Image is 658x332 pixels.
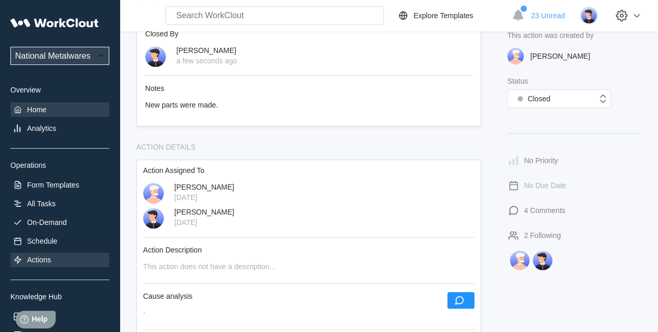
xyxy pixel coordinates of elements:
[27,124,56,132] div: Analytics
[27,200,56,208] div: All Tasks
[27,237,57,245] div: Schedule
[145,101,472,109] div: New parts were made.
[414,11,473,20] div: Explore Templates
[143,208,164,229] img: user-5.png
[524,206,565,215] div: 4 Comments
[509,250,530,271] img: Randy Fetting
[507,77,641,85] div: Status
[176,57,237,65] div: a few seconds ago
[143,246,474,254] div: Action Description
[143,262,474,271] div: This action does not have a description...
[143,292,192,300] div: Cause analysis
[530,52,590,60] div: [PERSON_NAME]
[10,86,109,94] div: Overview
[10,178,109,192] a: Form Templates
[10,309,109,324] a: Assets
[513,91,550,106] div: Closed
[143,309,474,317] div: -
[10,253,109,267] a: Actions
[524,231,561,240] div: 2 Following
[10,121,109,136] a: Analytics
[174,218,234,227] div: [DATE]
[10,215,109,230] a: On-Demand
[507,48,524,64] img: user-3.png
[27,105,46,114] div: Home
[174,183,234,191] div: [PERSON_NAME]
[10,102,109,117] a: Home
[524,181,566,190] div: No Due Date
[580,7,598,24] img: user-5.png
[27,256,51,264] div: Actions
[145,84,472,92] div: Notes
[145,46,166,67] img: user-5.png
[174,193,234,202] div: [DATE]
[165,6,384,25] input: Search WorkClout
[532,250,553,271] img: Hugo Ley
[145,30,472,38] div: Closed By
[10,234,109,248] a: Schedule
[531,11,565,20] span: 23 Unread
[136,143,481,151] div: ACTION DETAILS
[397,9,507,22] a: Explore Templates
[143,166,474,175] div: Action Assigned To
[174,208,234,216] div: [PERSON_NAME]
[10,196,109,211] a: All Tasks
[143,183,164,204] img: user-3.png
[176,46,237,55] div: [PERSON_NAME]
[524,156,558,165] div: No Priority
[10,293,109,301] div: Knowledge Hub
[507,31,641,39] div: This action was created by
[27,181,79,189] div: Form Templates
[27,218,67,227] div: On-Demand
[10,161,109,169] div: Operations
